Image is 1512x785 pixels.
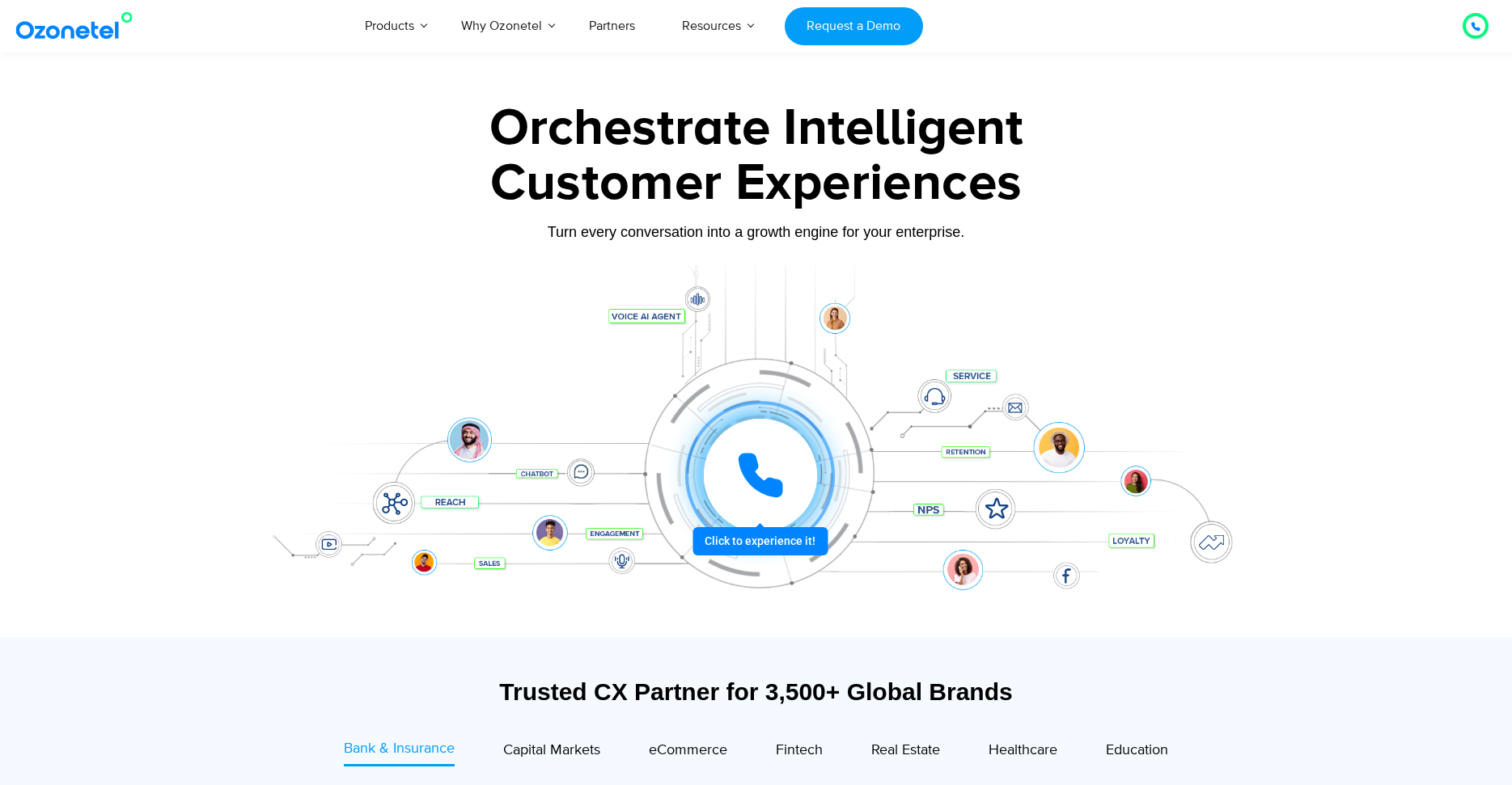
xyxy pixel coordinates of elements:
[649,738,727,766] a: eCommerce
[649,741,727,759] span: eCommerce
[776,738,823,766] a: Fintech
[989,738,1057,766] a: Healthcare
[785,7,923,45] a: Request a Demo
[344,738,455,766] a: Bank & Insurance
[776,741,823,759] span: Fintech
[503,738,600,766] a: Capital Markets
[503,741,600,759] span: Capital Markets
[251,145,1262,222] div: Customer Experiences
[871,738,940,766] a: Real Estate
[251,223,1262,241] div: Turn every conversation into a growth engine for your enterprise.
[989,741,1057,759] span: Healthcare
[1106,741,1168,759] span: Education
[1106,738,1168,766] a: Education
[344,740,455,758] span: Bank & Insurance
[251,103,1262,154] div: Orchestrate Intelligent
[871,741,940,759] span: Real Estate
[259,677,1254,706] div: Trusted CX Partner for 3,500+ Global Brands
